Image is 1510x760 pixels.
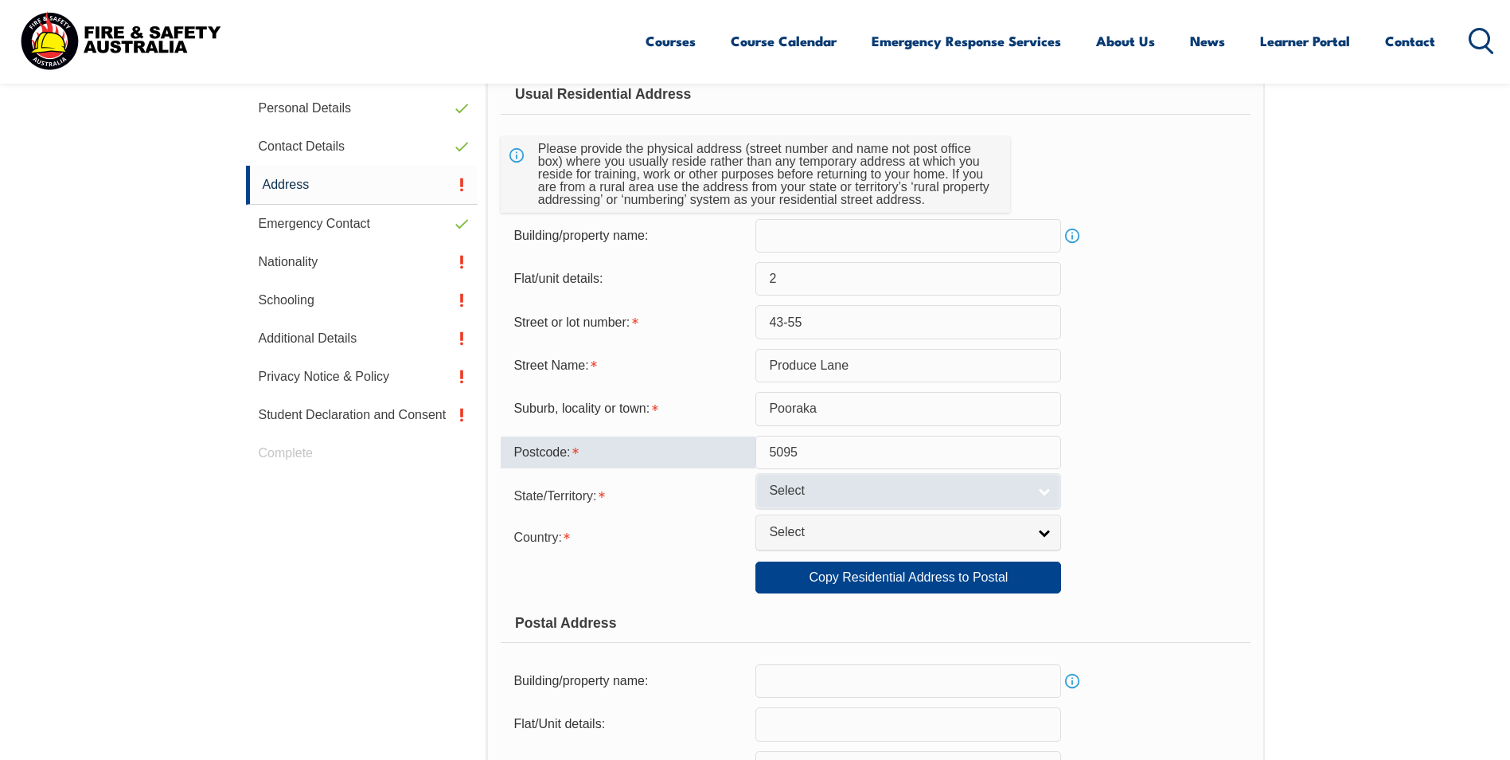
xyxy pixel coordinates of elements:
div: State/Territory is required. [501,479,755,511]
div: Flat/Unit details: [501,709,755,739]
div: Street or lot number is required. [501,307,755,337]
a: Emergency Contact [246,205,478,243]
span: Country: [513,531,561,544]
a: Courses [646,20,696,62]
div: Usual Residential Address [501,75,1250,115]
a: Info [1061,670,1083,692]
a: Personal Details [246,89,478,127]
a: News [1190,20,1225,62]
a: Course Calendar [731,20,837,62]
span: State/Territory: [513,489,596,503]
a: Contact [1385,20,1435,62]
a: Info [1061,225,1083,247]
a: Learner Portal [1260,20,1350,62]
a: Address [246,166,478,205]
div: Country is required. [501,520,755,552]
a: About Us [1096,20,1155,62]
a: Contact Details [246,127,478,166]
div: Flat/unit details: [501,264,755,294]
div: Building/property name: [501,666,755,696]
span: Select [769,483,1027,499]
span: Select [769,524,1027,541]
a: Copy Residential Address to Postal [755,562,1061,594]
div: Postal Address [501,603,1250,643]
a: Nationality [246,243,478,281]
a: Student Declaration and Consent [246,396,478,434]
a: Schooling [246,281,478,319]
div: Postcode is required. [501,437,755,468]
a: Emergency Response Services [872,20,1061,62]
div: Building/property name: [501,221,755,251]
a: Additional Details [246,319,478,358]
div: Please provide the physical address (street number and name not post office box) where you usuall... [532,136,998,213]
a: Privacy Notice & Policy [246,358,478,396]
div: Street Name is required. [501,351,755,381]
div: Suburb, locality or town is required. [501,394,755,424]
